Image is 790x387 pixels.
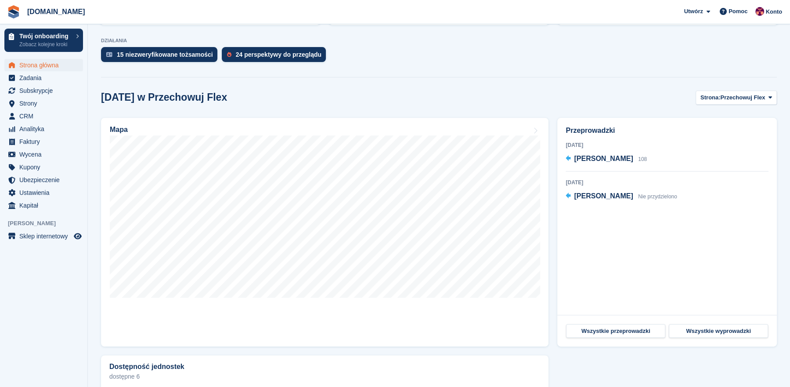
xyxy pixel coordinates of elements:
p: DZIAŁANIA [101,38,777,44]
a: 15 niezweryfikowane tożsamości [101,47,222,66]
span: Faktury [19,135,72,148]
a: [PERSON_NAME] Nie przydzielono [566,191,677,202]
span: Strona: [700,93,721,102]
h2: Mapa [110,126,128,134]
span: Zadania [19,72,72,84]
a: Mapa [101,118,548,347]
span: [PERSON_NAME] [8,219,87,228]
span: Przechowuj Flex [720,93,765,102]
a: [PERSON_NAME] 108 [566,153,647,165]
p: Zobacz kolejne kroki [19,40,72,48]
span: Pomoc [729,7,747,16]
h2: Przeprowadzki [566,125,768,136]
a: menu [4,230,83,242]
img: stora-icon-8386f47178a22dfd0bd8f6a31ec36ba5ce8667c1dd55bd0f319d3a0aa187defe.svg [7,5,20,18]
span: Ustawienia [19,186,72,199]
a: menu [4,161,83,173]
p: Twój onboarding [19,33,72,39]
p: dostępne 6 [109,373,540,380]
span: Konto [765,7,782,16]
div: 15 niezweryfikowane tożsamości [117,51,213,58]
div: 24 perspektywy do przeglądu [236,51,321,58]
h2: Dostępność jednostek [109,363,184,371]
span: Strony [19,97,72,110]
a: Twój onboarding Zobacz kolejne kroki [4,29,83,52]
span: Analityka [19,123,72,135]
a: menu [4,72,83,84]
a: Wszystkie wyprowadzki [669,324,768,338]
a: menu [4,97,83,110]
a: menu [4,84,83,97]
img: prospect-51fa495bee0391a8d652442698ab0144808aea92771e9ea1ae160a38d050c398.svg [227,52,231,57]
span: [PERSON_NAME] [574,192,633,200]
a: Podgląd sklepu [72,231,83,241]
span: Utwórz [684,7,703,16]
span: Subskrypcje [19,84,72,97]
a: menu [4,199,83,212]
span: Wycena [19,148,72,161]
img: Mateusz Kacwin [755,7,764,16]
a: menu [4,110,83,122]
div: [DATE] [566,141,768,149]
span: Kupony [19,161,72,173]
span: Ubezpieczenie [19,174,72,186]
img: verify_identity-adf6edd0f0f0b5bbfe63781bf79b02c33cf7c696d77639b501bdc392416b5a36.svg [106,52,112,57]
div: [DATE] [566,179,768,186]
a: menu [4,59,83,71]
span: [PERSON_NAME] [574,155,633,162]
a: Wszystkie przeprowadzki [566,324,665,338]
span: CRM [19,110,72,122]
span: 108 [638,156,647,162]
a: menu [4,186,83,199]
span: Nie przydzielono [638,193,677,200]
a: menu [4,174,83,186]
a: menu [4,123,83,135]
a: [DOMAIN_NAME] [24,4,89,19]
span: Strona główna [19,59,72,71]
h2: [DATE] w Przechowuj Flex [101,91,227,103]
a: 24 perspektywy do przeglądu [222,47,330,66]
button: Strona: Przechowuj Flex [696,91,777,105]
span: Kapitał [19,199,72,212]
a: menu [4,148,83,161]
a: menu [4,135,83,148]
span: Sklep internetowy [19,230,72,242]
